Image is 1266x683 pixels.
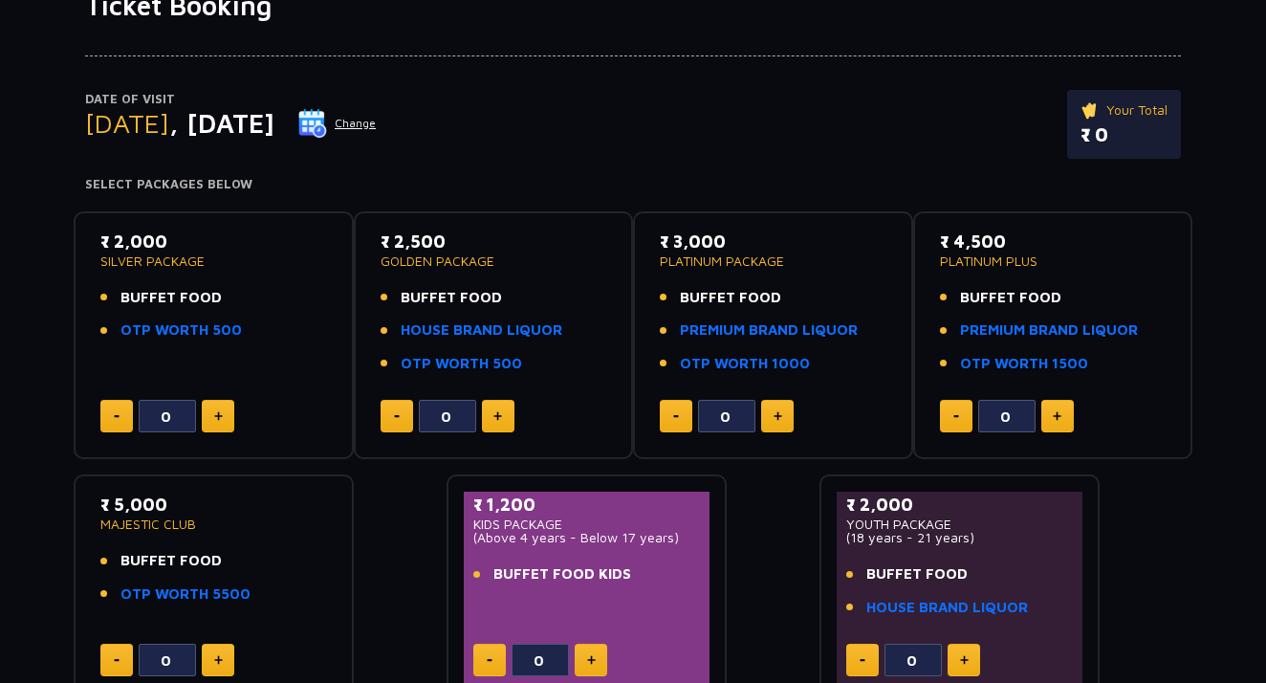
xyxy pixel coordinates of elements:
a: OTP WORTH 1000 [680,353,810,375]
span: BUFFET FOOD [866,563,968,585]
p: ₹ 0 [1080,121,1168,149]
span: BUFFET FOOD [401,287,502,309]
p: MAJESTIC CLUB [100,518,327,531]
a: OTP WORTH 500 [401,353,522,375]
p: KIDS PACKAGE [473,518,700,531]
a: OTP WORTH 5500 [120,584,251,606]
span: BUFFET FOOD [120,550,222,572]
p: ₹ 2,000 [846,492,1073,518]
a: HOUSE BRAND LIQUOR [401,319,562,341]
img: minus [114,659,120,662]
img: minus [487,659,492,662]
span: BUFFET FOOD [960,287,1061,309]
span: BUFFET FOOD KIDS [493,563,631,585]
img: minus [860,659,865,662]
img: minus [114,415,120,418]
a: OTP WORTH 500 [120,319,242,341]
p: ₹ 1,200 [473,492,700,518]
span: , [DATE] [169,107,274,139]
span: BUFFET FOOD [120,287,222,309]
img: minus [394,415,400,418]
img: plus [1053,411,1061,421]
img: minus [953,415,959,418]
img: plus [960,655,969,665]
p: SILVER PACKAGE [100,254,327,268]
span: [DATE] [85,107,169,139]
button: Change [297,108,377,139]
img: ticket [1080,99,1101,121]
img: plus [214,655,223,665]
img: plus [587,655,596,665]
a: HOUSE BRAND LIQUOR [866,597,1028,619]
p: ₹ 4,500 [940,229,1167,254]
p: Your Total [1080,99,1168,121]
a: PREMIUM BRAND LIQUOR [680,319,858,341]
a: OTP WORTH 1500 [960,353,1088,375]
a: PREMIUM BRAND LIQUOR [960,319,1138,341]
p: ₹ 2,500 [381,229,607,254]
p: (18 years - 21 years) [846,531,1073,544]
p: Date of Visit [85,90,377,109]
p: PLATINUM PLUS [940,254,1167,268]
img: minus [673,415,679,418]
p: ₹ 5,000 [100,492,327,518]
p: GOLDEN PACKAGE [381,254,607,268]
p: ₹ 3,000 [660,229,886,254]
img: plus [493,411,502,421]
p: (Above 4 years - Below 17 years) [473,531,700,544]
p: YOUTH PACKAGE [846,518,1073,531]
img: plus [214,411,223,421]
p: ₹ 2,000 [100,229,327,254]
img: plus [774,411,782,421]
h4: Select Packages Below [85,177,1181,192]
span: BUFFET FOOD [680,287,781,309]
p: PLATINUM PACKAGE [660,254,886,268]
